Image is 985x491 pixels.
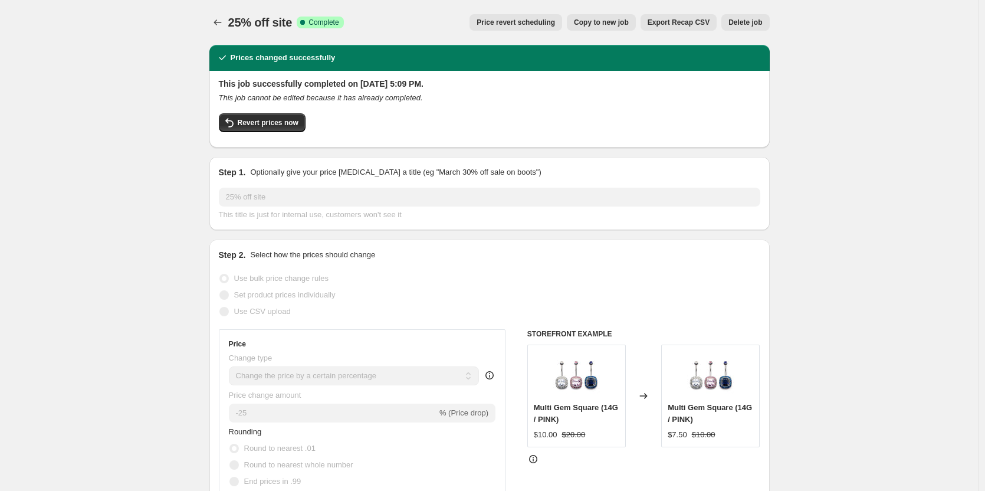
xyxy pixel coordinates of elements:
[238,118,298,127] span: Revert prices now
[229,353,272,362] span: Change type
[574,18,629,27] span: Copy to new job
[219,188,760,207] input: 30% off holiday sale
[668,403,752,424] span: Multi Gem Square (14G / PINK)
[728,18,762,27] span: Delete job
[234,274,329,283] span: Use bulk price change rules
[244,460,353,469] span: Round to nearest whole number
[229,391,301,400] span: Price change amount
[244,444,316,453] span: Round to nearest .01
[668,429,687,441] div: $7.50
[553,351,600,398] img: 168-200-504_80x.jpg
[219,249,246,261] h2: Step 2.
[687,351,734,398] img: 168-200-504_80x.jpg
[250,166,541,178] p: Optionally give your price [MEDICAL_DATA] a title (eg "March 30% off sale on boots")
[219,78,760,90] h2: This job successfully completed on [DATE] 5:09 PM.
[229,404,437,423] input: -15
[534,403,618,424] span: Multi Gem Square (14G / PINK)
[562,429,586,441] strike: $20.00
[534,429,557,441] div: $10.00
[228,16,293,29] span: 25% off site
[308,18,339,27] span: Complete
[219,210,402,219] span: This title is just for internal use, customers won't see it
[484,369,495,381] div: help
[527,329,760,339] h6: STOREFRONT EXAMPLE
[231,52,336,64] h2: Prices changed successfully
[234,290,336,299] span: Set product prices individually
[229,427,262,436] span: Rounding
[641,14,717,31] button: Export Recap CSV
[439,408,488,417] span: % (Price drop)
[219,166,246,178] h2: Step 1.
[469,14,562,31] button: Price revert scheduling
[648,18,710,27] span: Export Recap CSV
[244,477,301,486] span: End prices in .99
[229,339,246,349] h3: Price
[219,113,306,132] button: Revert prices now
[209,14,226,31] button: Price change jobs
[219,93,423,102] i: This job cannot be edited because it has already completed.
[721,14,769,31] button: Delete job
[250,249,375,261] p: Select how the prices should change
[692,429,715,441] strike: $10.00
[234,307,291,316] span: Use CSV upload
[477,18,555,27] span: Price revert scheduling
[567,14,636,31] button: Copy to new job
